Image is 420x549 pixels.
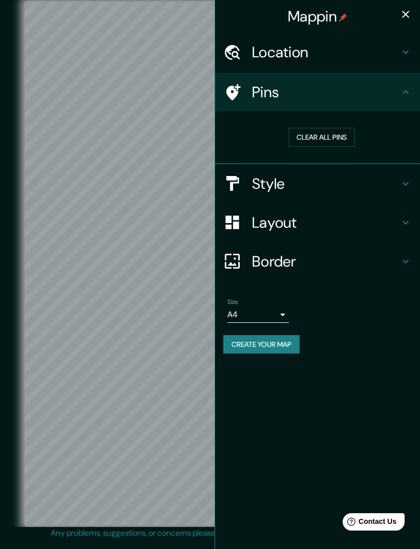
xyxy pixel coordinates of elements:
[339,13,347,21] img: pin-icon.png
[223,335,300,354] button: Create your map
[252,83,400,101] h4: Pins
[51,527,366,539] p: Any problems, suggestions, or concerns please email .
[215,33,420,72] div: Location
[252,174,400,193] h4: Style
[252,213,400,232] h4: Layout
[227,297,238,306] label: Size
[252,252,400,271] h4: Border
[227,306,289,323] div: A4
[288,128,355,147] button: Clear all pins
[215,203,420,242] div: Layout
[288,7,347,26] h4: Mappin
[329,509,409,538] iframe: Help widget launcher
[215,164,420,203] div: Style
[252,43,400,61] h4: Location
[215,242,420,281] div: Border
[25,2,395,525] canvas: Map
[215,73,420,112] div: Pins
